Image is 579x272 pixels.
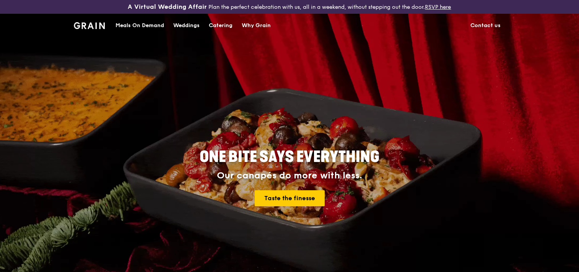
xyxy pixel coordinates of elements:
div: Plan the perfect celebration with us, all in a weekend, without stepping out the door. [96,3,482,11]
a: GrainGrain [74,13,105,36]
h3: A Virtual Wedding Affair [128,3,207,11]
img: Grain [74,22,105,29]
div: Why Grain [242,14,271,37]
a: Catering [204,14,237,37]
a: Taste the finesse [255,190,325,206]
span: ONE BITE SAYS EVERYTHING [200,148,379,166]
div: Meals On Demand [115,14,164,37]
a: Contact us [466,14,505,37]
div: Our canapés do more with less. [152,170,427,181]
a: RSVP here [425,4,451,10]
a: Why Grain [237,14,275,37]
div: Weddings [173,14,200,37]
a: Weddings [169,14,204,37]
div: Catering [209,14,233,37]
